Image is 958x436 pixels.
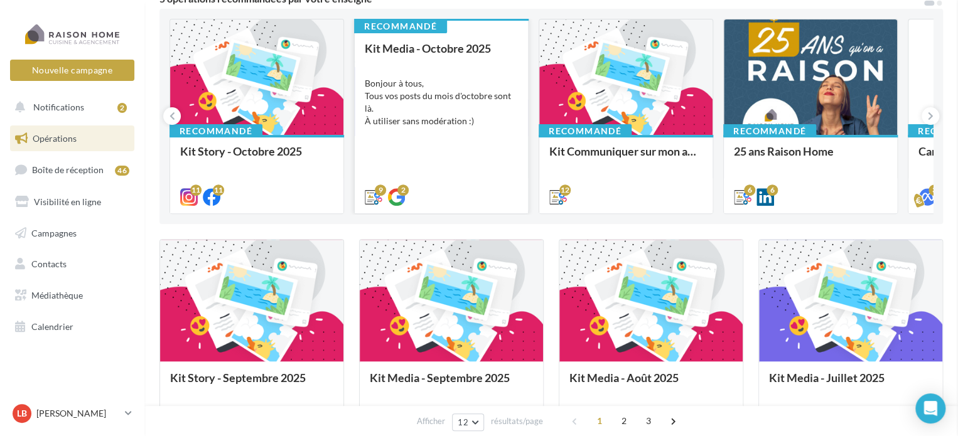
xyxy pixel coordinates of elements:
[33,133,77,144] span: Opérations
[458,417,468,427] span: 12
[8,282,137,309] a: Médiathèque
[539,124,632,138] div: Recommandé
[744,184,755,196] div: 6
[397,184,409,196] div: 2
[8,156,137,183] a: Boîte de réception46
[354,19,447,33] div: Recommandé
[8,94,132,120] button: Notifications 2
[491,415,543,427] span: résultats/page
[10,401,134,425] a: LB [PERSON_NAME]
[365,42,518,67] div: Kit Media - Octobre 2025
[559,184,571,196] div: 12
[31,290,83,300] span: Médiathèque
[375,184,386,196] div: 9
[36,407,120,420] p: [PERSON_NAME]
[32,164,104,175] span: Boîte de réception
[767,184,778,196] div: 6
[417,415,445,427] span: Afficher
[915,393,945,423] div: Open Intercom Messenger
[8,314,137,340] a: Calendrier
[180,145,333,170] div: Kit Story - Octobre 2025
[8,125,137,152] a: Opérations
[452,413,484,431] button: 12
[638,411,659,431] span: 3
[31,258,67,269] span: Contacts
[190,184,202,196] div: 11
[723,124,816,138] div: Recommandé
[589,411,610,431] span: 1
[928,184,940,196] div: 3
[170,124,262,138] div: Recommandé
[365,77,518,127] div: Bonjour à tous, Tous vos posts du mois d'octobre sont là. À utiliser sans modération :)
[31,321,73,332] span: Calendrier
[213,184,224,196] div: 11
[569,371,733,396] div: Kit Media - Août 2025
[8,251,137,277] a: Contacts
[34,196,101,207] span: Visibilité en ligne
[31,227,77,238] span: Campagnes
[8,220,137,247] a: Campagnes
[117,103,127,113] div: 2
[734,145,887,170] div: 25 ans Raison Home
[115,166,129,176] div: 46
[170,371,333,396] div: Kit Story - Septembre 2025
[370,371,533,396] div: Kit Media - Septembre 2025
[769,371,932,396] div: Kit Media - Juillet 2025
[614,411,634,431] span: 2
[549,145,702,170] div: Kit Communiquer sur mon activité
[8,189,137,215] a: Visibilité en ligne
[10,60,134,81] button: Nouvelle campagne
[17,407,27,420] span: LB
[33,102,84,112] span: Notifications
